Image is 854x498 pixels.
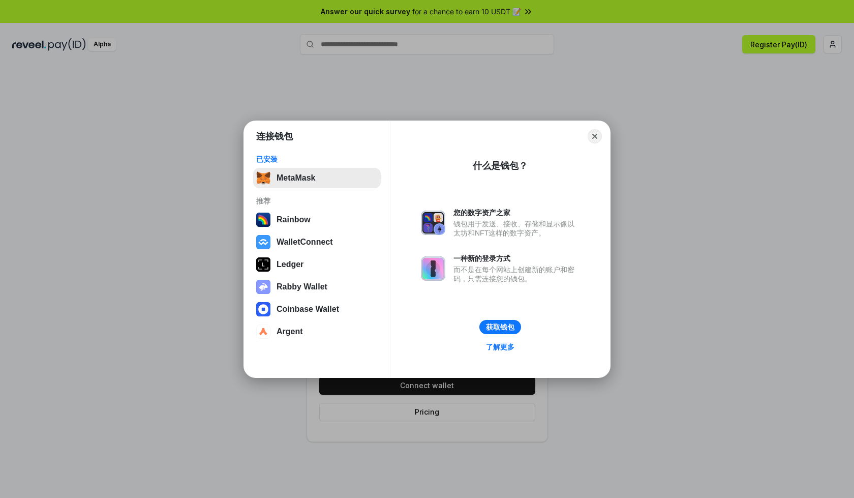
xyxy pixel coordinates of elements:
[253,299,381,319] button: Coinbase Wallet
[256,155,378,164] div: 已安装
[256,196,378,206] div: 推荐
[453,208,579,217] div: 您的数字资产之家
[277,282,327,291] div: Rabby Wallet
[479,320,521,334] button: 获取钱包
[253,210,381,230] button: Rainbow
[277,173,315,183] div: MetaMask
[256,257,270,272] img: svg+xml,%3Csvg%20xmlns%3D%22http%3A%2F%2Fwww.w3.org%2F2000%2Fsvg%22%20width%3D%2228%22%20height%3...
[256,213,270,227] img: svg+xml,%3Csvg%20width%3D%22120%22%20height%3D%22120%22%20viewBox%3D%220%200%20120%20120%22%20fil...
[256,171,270,185] img: svg+xml,%3Csvg%20fill%3D%22none%22%20height%3D%2233%22%20viewBox%3D%220%200%2035%2033%22%20width%...
[253,277,381,297] button: Rabby Wallet
[256,130,293,142] h1: 连接钱包
[588,129,602,143] button: Close
[453,254,579,263] div: 一种新的登录方式
[453,219,579,238] div: 钱包用于发送、接收、存储和显示像以太坊和NFT这样的数字资产。
[486,323,514,332] div: 获取钱包
[421,256,445,281] img: svg+xml,%3Csvg%20xmlns%3D%22http%3A%2F%2Fwww.w3.org%2F2000%2Fsvg%22%20fill%3D%22none%22%20viewBox...
[277,327,303,336] div: Argent
[256,280,270,294] img: svg+xml,%3Csvg%20xmlns%3D%22http%3A%2F%2Fwww.w3.org%2F2000%2Fsvg%22%20fill%3D%22none%22%20viewBox...
[253,321,381,342] button: Argent
[253,168,381,188] button: MetaMask
[473,160,528,172] div: 什么是钱包？
[421,211,445,235] img: svg+xml,%3Csvg%20xmlns%3D%22http%3A%2F%2Fwww.w3.org%2F2000%2Fsvg%22%20fill%3D%22none%22%20viewBox...
[277,215,311,224] div: Rainbow
[256,235,270,249] img: svg+xml,%3Csvg%20width%3D%2228%22%20height%3D%2228%22%20viewBox%3D%220%200%2028%2028%22%20fill%3D...
[253,232,381,252] button: WalletConnect
[256,302,270,316] img: svg+xml,%3Csvg%20width%3D%2228%22%20height%3D%2228%22%20viewBox%3D%220%200%2028%2028%22%20fill%3D...
[480,340,521,354] a: 了解更多
[253,254,381,275] button: Ledger
[277,305,339,314] div: Coinbase Wallet
[256,325,270,339] img: svg+xml,%3Csvg%20width%3D%2228%22%20height%3D%2228%22%20viewBox%3D%220%200%2028%2028%22%20fill%3D...
[453,265,579,283] div: 而不是在每个网站上创建新的账户和密码，只需连接您的钱包。
[277,238,333,247] div: WalletConnect
[277,260,303,269] div: Ledger
[486,342,514,351] div: 了解更多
